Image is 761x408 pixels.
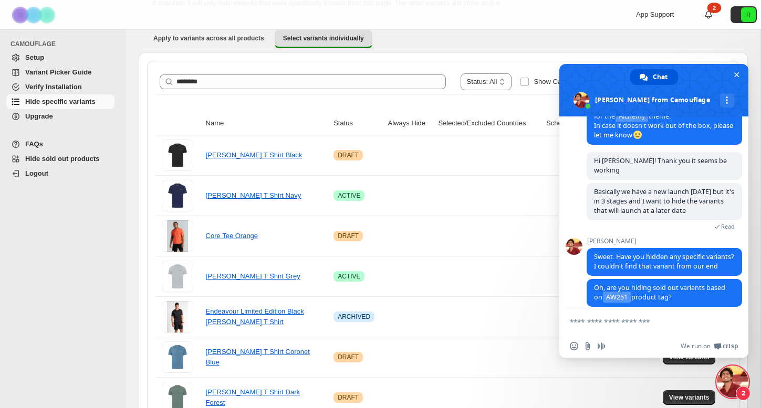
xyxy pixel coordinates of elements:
a: [PERSON_NAME] T Shirt Black [206,151,303,159]
button: Avatar with initials R [731,6,757,23]
span: DRAFT [338,353,359,361]
button: Select variants individually [275,30,372,48]
span: FAQs [25,140,43,148]
span: Upgrade [25,112,53,120]
a: Logout [6,166,114,181]
span: Crisp [723,342,738,350]
span: Insert an emoji [570,342,578,350]
th: Selected/Excluded Countries [435,112,543,135]
a: Chat [630,69,678,85]
span: Basically we have a new launch [DATE] but it's in 3 stages and I want to hide the variants that w... [594,187,734,215]
span: Oh, are you hiding sold out variants based on product tag? [594,283,725,302]
span: Hide sold out products [25,155,100,163]
span: ACTIVE [338,191,360,200]
span: Apply to variants across all products [153,34,264,42]
span: Hide specific variants [25,98,96,105]
a: Core Tee Orange [206,232,258,240]
span: We run on [681,342,711,350]
span: Send a file [583,342,592,350]
textarea: Compose your message... [570,308,717,335]
a: FAQs [6,137,114,152]
th: Always Hide [385,112,435,135]
a: Hide specific variants [6,94,114,109]
th: Scheduled Hide [543,112,606,135]
span: Close chat [731,69,742,80]
a: [PERSON_NAME] T Shirt Grey [206,272,300,280]
a: Verify Installation [6,80,114,94]
span: Sweet. Have you hidden any specific variants? I couldn't find that variant from our end [594,252,734,271]
span: DRAFT [338,393,359,402]
span: AW251 [603,292,631,303]
a: [PERSON_NAME] T Shirt Dark Forest [206,388,300,406]
button: View variants [663,390,716,405]
span: ACTIVE [338,272,360,281]
span: ARCHIVED [338,313,370,321]
a: [PERSON_NAME] T Shirt Navy [206,191,301,199]
img: Camouflage [8,1,61,29]
a: Endeavour Limited Edition Black [PERSON_NAME] T Shirt [206,307,304,326]
a: 2 [703,9,714,20]
span: Chat [653,69,668,85]
button: Apply to variants across all products [145,30,273,47]
a: Variant Picker Guide [6,65,114,80]
text: R [746,12,750,18]
span: Setup [25,53,44,61]
span: I noticed you recently installed Camouflage for the theme. In case it doesn't work out of the box... [594,102,733,139]
span: Audio message [597,342,606,350]
span: Logout [25,169,48,177]
span: Variant Picker Guide [25,68,91,76]
span: DRAFT [338,151,359,159]
span: Select variants individually [283,34,364,42]
span: CAMOUFLAGE [11,40,119,48]
span: 2 [736,386,750,401]
th: Name [203,112,331,135]
th: Status [330,112,384,135]
span: App Support [636,10,674,18]
span: Avatar with initials R [741,7,756,22]
a: We run onCrisp [681,342,738,350]
a: Upgrade [6,109,114,124]
a: Close chat [717,366,748,398]
div: 2 [707,3,721,13]
span: Show Camouflage managed products [534,78,648,85]
a: Hide sold out products [6,152,114,166]
a: [PERSON_NAME] T Shirt Coronet Blue [206,348,310,366]
span: Verify Installation [25,83,82,91]
span: [PERSON_NAME] [587,238,742,245]
span: Hi [PERSON_NAME]! Thank you it seems be working [594,156,727,175]
span: DRAFT [338,232,359,240]
span: View variants [669,393,710,402]
a: Setup [6,50,114,65]
span: Read [721,223,735,230]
